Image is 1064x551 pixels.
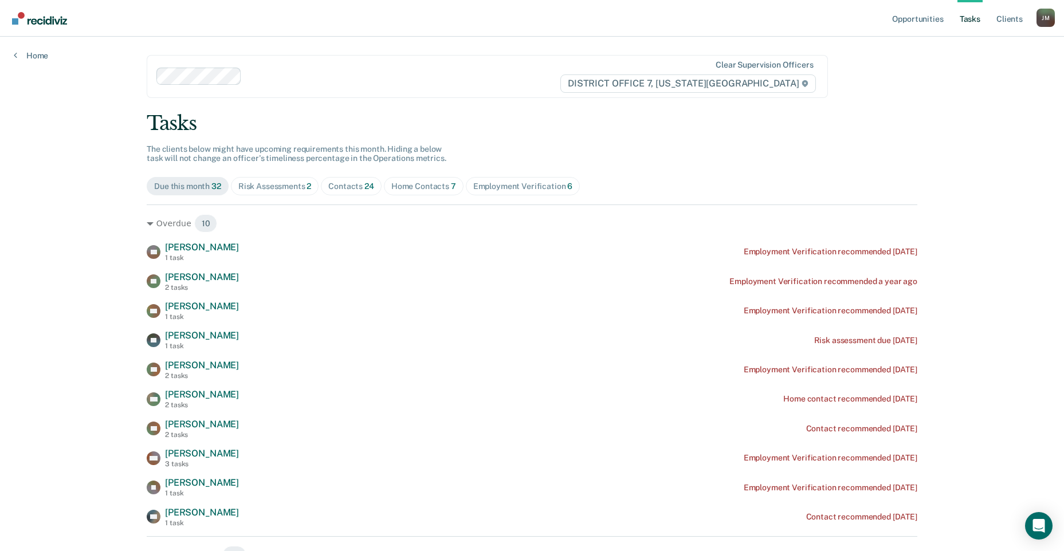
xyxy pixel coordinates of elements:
[165,460,239,468] div: 3 tasks
[147,214,917,233] div: Overdue 10
[744,247,917,257] div: Employment Verification recommended [DATE]
[165,284,239,292] div: 2 tasks
[154,182,221,191] div: Due this month
[806,512,917,522] div: Contact recommended [DATE]
[473,182,573,191] div: Employment Verification
[165,519,239,527] div: 1 task
[194,214,218,233] span: 10
[147,112,917,135] div: Tasks
[1025,512,1053,540] div: Open Intercom Messenger
[165,301,239,312] span: [PERSON_NAME]
[744,306,917,316] div: Employment Verification recommended [DATE]
[716,60,813,70] div: Clear supervision officers
[567,182,572,191] span: 6
[165,507,239,518] span: [PERSON_NAME]
[783,394,917,404] div: Home contact recommended [DATE]
[238,182,312,191] div: Risk Assessments
[307,182,311,191] span: 2
[165,342,239,350] div: 1 task
[165,419,239,430] span: [PERSON_NAME]
[165,448,239,459] span: [PERSON_NAME]
[165,360,239,371] span: [PERSON_NAME]
[391,182,456,191] div: Home Contacts
[14,50,48,61] a: Home
[165,389,239,400] span: [PERSON_NAME]
[744,453,917,463] div: Employment Verification recommended [DATE]
[165,372,239,380] div: 2 tasks
[165,431,239,439] div: 2 tasks
[211,182,221,191] span: 32
[12,12,67,25] img: Recidiviz
[165,271,239,282] span: [PERSON_NAME]
[744,483,917,493] div: Employment Verification recommended [DATE]
[1036,9,1055,27] div: J M
[165,401,239,409] div: 2 tasks
[364,182,374,191] span: 24
[165,489,239,497] div: 1 task
[165,477,239,488] span: [PERSON_NAME]
[729,277,917,286] div: Employment Verification recommended a year ago
[806,424,917,434] div: Contact recommended [DATE]
[165,242,239,253] span: [PERSON_NAME]
[328,182,374,191] div: Contacts
[451,182,456,191] span: 7
[560,74,815,93] span: DISTRICT OFFICE 7, [US_STATE][GEOGRAPHIC_DATA]
[814,336,917,345] div: Risk assessment due [DATE]
[165,313,239,321] div: 1 task
[1036,9,1055,27] button: Profile dropdown button
[165,254,239,262] div: 1 task
[165,330,239,341] span: [PERSON_NAME]
[147,144,446,163] span: The clients below might have upcoming requirements this month. Hiding a below task will not chang...
[744,365,917,375] div: Employment Verification recommended [DATE]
